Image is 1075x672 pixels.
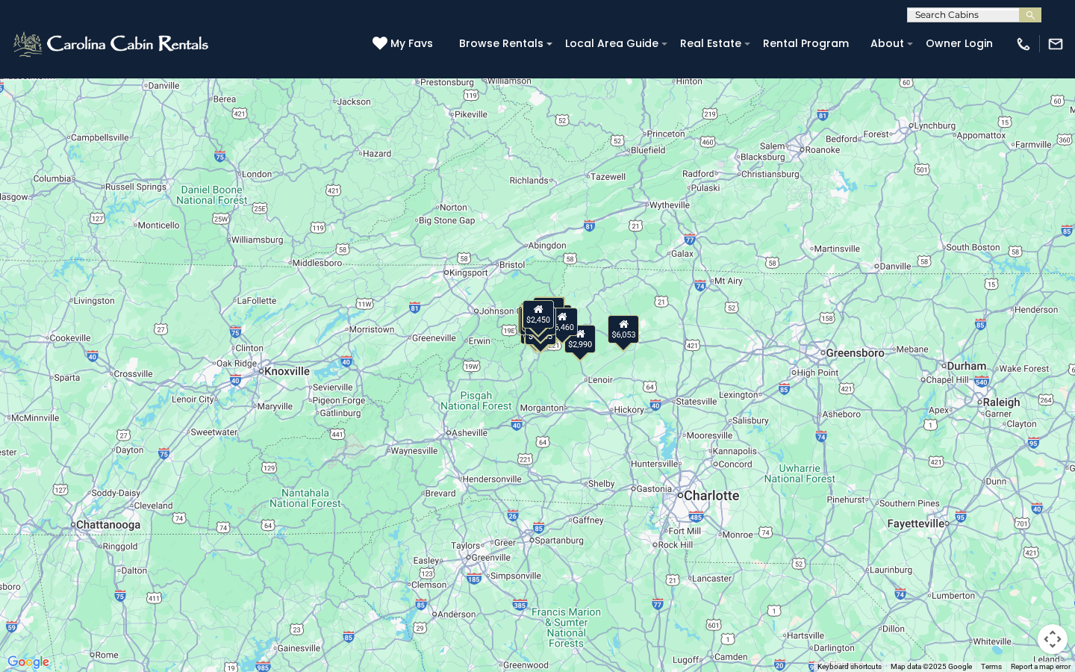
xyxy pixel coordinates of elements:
a: About [863,32,912,55]
a: Rental Program [755,32,856,55]
img: mail-regular-white.png [1047,36,1064,52]
span: My Favs [390,36,433,52]
a: Real Estate [673,32,749,55]
a: Local Area Guide [558,32,666,55]
img: phone-regular-white.png [1015,36,1032,52]
img: White-1-2.png [11,29,213,59]
a: Browse Rentals [452,32,551,55]
a: Owner Login [918,32,1000,55]
a: My Favs [373,36,437,52]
